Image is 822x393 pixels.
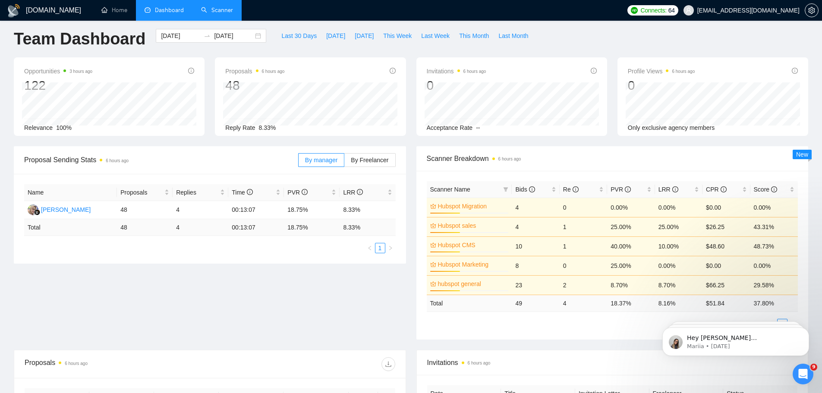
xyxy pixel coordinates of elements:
[655,198,702,217] td: 0.00%
[117,219,173,236] td: 48
[607,295,655,311] td: 18.37 %
[702,275,750,295] td: $66.25
[38,33,149,41] p: Message from Mariia, sent 2w ago
[512,256,559,275] td: 8
[25,357,210,371] div: Proposals
[38,25,148,143] span: Hey [PERSON_NAME][EMAIL_ADDRESS][DOMAIN_NAME], Looks like your Upwork agency HubsPlanet ran out o...
[247,189,253,195] span: info-circle
[225,77,284,94] div: 48
[416,29,454,43] button: Last Week
[365,243,375,253] button: left
[225,124,255,131] span: Reply Rate
[640,6,666,15] span: Connects:
[262,69,285,74] time: 6 hours ago
[106,158,129,163] time: 6 hours ago
[628,77,695,94] div: 0
[382,361,395,368] span: download
[421,31,450,41] span: Last Week
[750,236,798,256] td: 48.73%
[655,217,702,236] td: 25.00%
[41,205,91,214] div: [PERSON_NAME]
[388,245,393,251] span: right
[611,186,631,193] span: PVR
[631,7,638,14] img: upwork-logo.png
[501,183,510,196] span: filter
[771,186,777,192] span: info-circle
[232,189,252,196] span: Time
[340,201,395,219] td: 8.33%
[672,186,678,192] span: info-circle
[69,69,92,74] time: 3 hours ago
[793,364,813,384] iframe: Intercom live chat
[427,357,798,368] span: Invitations
[655,275,702,295] td: 8.70%
[702,217,750,236] td: $26.25
[560,236,607,256] td: 1
[427,66,486,76] span: Invitations
[494,29,533,43] button: Last Month
[810,364,817,371] span: 9
[24,124,53,131] span: Relevance
[607,217,655,236] td: 25.00%
[65,361,88,366] time: 6 hours ago
[498,157,521,161] time: 6 hours ago
[145,7,151,13] span: dashboard
[321,29,350,43] button: [DATE]
[430,223,436,229] span: crown
[305,157,337,163] span: By manager
[649,309,822,370] iframe: Intercom notifications message
[573,186,579,192] span: info-circle
[161,31,200,41] input: Start date
[367,245,372,251] span: left
[750,295,798,311] td: 37.80 %
[430,186,470,193] span: Scanner Name
[28,204,38,215] img: NN
[385,243,396,253] li: Next Page
[560,256,607,275] td: 0
[560,275,607,295] td: 2
[34,209,40,215] img: gigradar-bm.png
[287,189,308,196] span: PVR
[340,219,395,236] td: 8.33 %
[476,124,480,131] span: --
[750,256,798,275] td: 0.00%
[357,189,363,195] span: info-circle
[702,236,750,256] td: $48.60
[560,198,607,217] td: 0
[750,275,798,295] td: 29.58%
[468,361,491,365] time: 6 hours ago
[628,66,695,76] span: Profile Views
[438,221,507,230] a: Hubspot sales
[365,243,375,253] li: Previous Page
[560,217,607,236] td: 1
[503,187,508,192] span: filter
[228,219,284,236] td: 00:13:07
[326,31,345,41] span: [DATE]
[438,279,507,289] a: hubspot general
[120,188,163,197] span: Proposals
[515,186,535,193] span: Bids
[655,256,702,275] td: 0.00%
[277,29,321,43] button: Last 30 Days
[607,256,655,275] td: 25.00%
[655,236,702,256] td: 10.00%
[721,186,727,192] span: info-circle
[214,31,253,41] input: End date
[173,219,228,236] td: 4
[430,242,436,248] span: crown
[24,66,92,76] span: Opportunities
[668,6,675,15] span: 64
[512,295,559,311] td: 49
[24,154,298,165] span: Proposal Sending Stats
[24,77,92,94] div: 122
[173,184,228,201] th: Replies
[560,295,607,311] td: 4
[438,260,507,269] a: Hubspot Marketing
[529,186,535,192] span: info-circle
[702,256,750,275] td: $0.00
[173,201,228,219] td: 4
[805,7,818,14] span: setting
[563,186,579,193] span: Re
